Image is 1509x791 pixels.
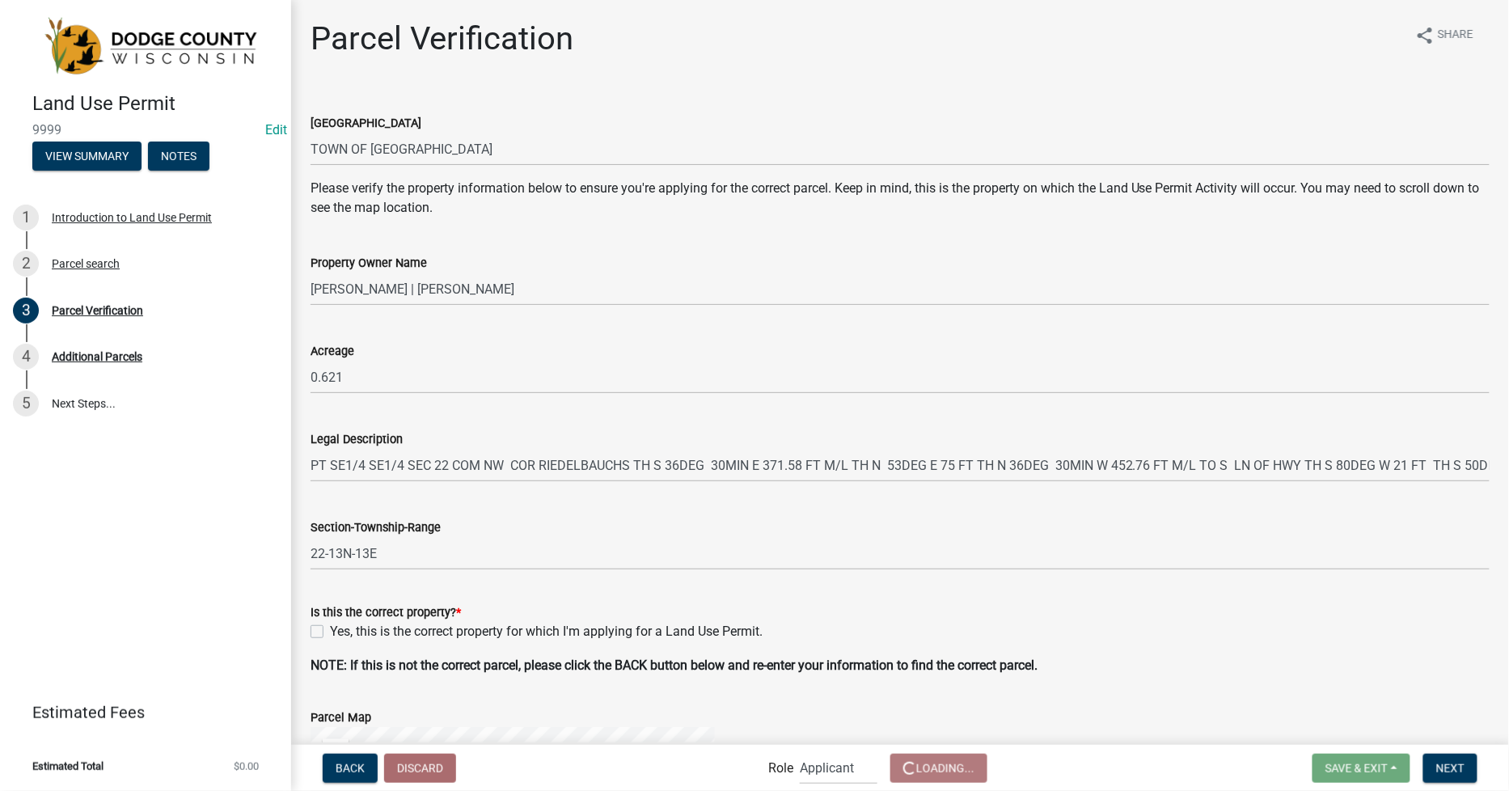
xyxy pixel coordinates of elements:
div: Parcel Verification [52,305,143,316]
button: Discard [384,754,456,783]
label: Property Owner Name [311,258,427,269]
div: 1 [13,205,39,231]
button: Next [1423,754,1477,783]
span: Back [336,761,365,774]
p: Please verify the property information below to ensure you're applying for the correct parcel. Ke... [311,179,1490,218]
label: Yes, this is the correct property for which I'm applying for a Land Use Permit. [330,622,763,641]
button: shareShare [1402,19,1486,51]
div: Zoom in [323,739,349,765]
button: Notes [148,142,209,171]
label: Parcel Map [311,713,371,724]
img: Dodge County, Wisconsin [32,17,265,75]
button: Loading... [890,754,987,783]
div: 4 [13,344,39,370]
span: $0.00 [234,761,259,772]
span: Share [1438,26,1473,45]
label: [GEOGRAPHIC_DATA] [311,118,421,129]
div: Additional Parcels [52,351,142,362]
a: Estimated Fees [13,696,265,729]
wm-modal-confirm: Notes [148,150,209,163]
label: Section-Township-Range [311,522,441,534]
span: Estimated Total [32,761,104,772]
div: 5 [13,391,39,417]
span: Save & Exit [1325,761,1388,774]
label: Is this the correct property? [311,607,461,619]
div: 2 [13,251,39,277]
div: Parcel search [52,258,120,269]
wm-modal-confirm: Summary [32,150,142,163]
label: Acreage [311,346,354,357]
button: Save & Exit [1312,754,1410,783]
h1: Parcel Verification [311,19,573,58]
wm-modal-confirm: Edit Application Number [265,122,287,137]
button: Back [323,754,378,783]
div: 3 [13,298,39,324]
h4: Land Use Permit [32,92,278,116]
div: Introduction to Land Use Permit [52,212,212,223]
label: Role [768,762,793,775]
span: Next [1436,761,1465,774]
label: Legal Description [311,434,403,446]
span: 9999 [32,122,259,137]
strong: NOTE: If this is not the correct parcel, please click the BACK button below and re-enter your inf... [311,658,1038,673]
button: View Summary [32,142,142,171]
span: Loading... [903,761,974,774]
i: share [1415,26,1435,45]
a: Edit [265,122,287,137]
